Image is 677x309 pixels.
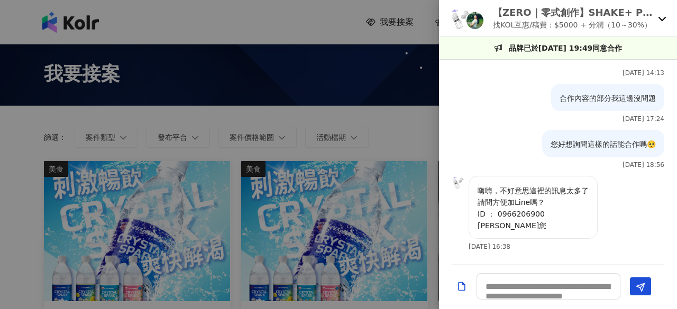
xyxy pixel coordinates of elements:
img: KOL Avatar [450,8,471,29]
p: 嗨嗨，不好意思這裡的訊息太多了 請問方便加Line嗎？ ID ： 0966206900 [PERSON_NAME]您 [478,185,589,231]
p: [DATE] 18:56 [623,161,664,168]
p: 品牌已於[DATE] 19:49同意合作 [509,42,623,54]
p: [DATE] 14:13 [623,69,664,77]
button: Add a file [456,277,467,296]
img: KOL Avatar [466,12,483,29]
p: 您好想詢問這樣的話能合作嗎🥺 [551,138,656,150]
p: 合作內容的部分我這邊沒問題 [560,92,656,104]
p: 【ZERO｜零式創作】SHAKE+ PRO 健康搖搖果昔杯｜全台唯一四季全天候隨行杯果汁機，讓您使用快樂每一天！ [493,6,654,19]
p: 找KOL互惠/稿費：$5000 + 分潤（10～30%） [493,19,654,31]
img: KOL Avatar [452,176,464,189]
p: [DATE] 16:38 [469,243,510,250]
button: Send [630,277,651,295]
p: [DATE] 17:24 [623,115,664,123]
